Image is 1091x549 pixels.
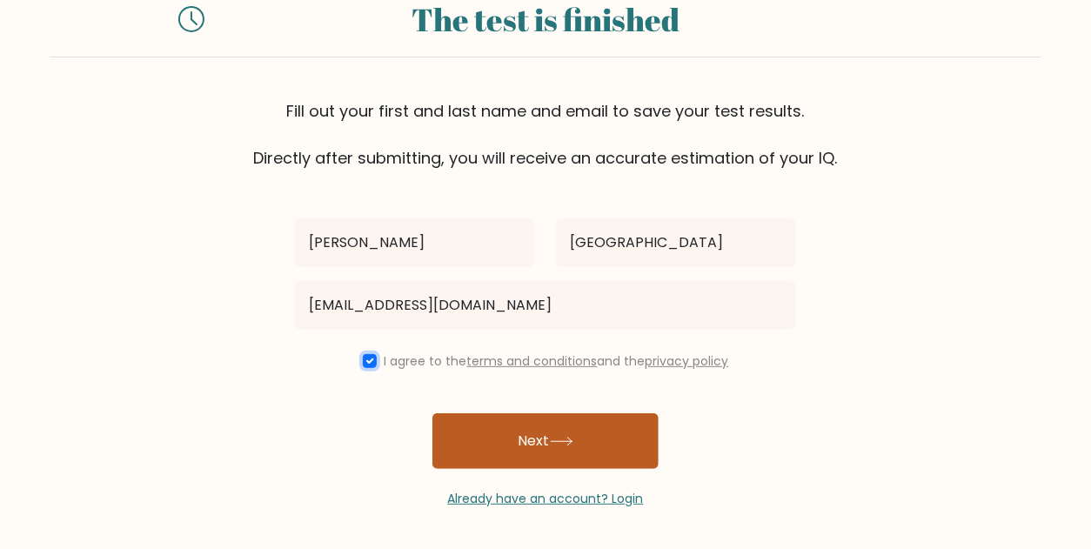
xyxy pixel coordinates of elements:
[448,490,644,507] a: Already have an account? Login
[385,352,729,370] label: I agree to the and the
[467,352,598,370] a: terms and conditions
[646,352,729,370] a: privacy policy
[556,218,796,267] input: Last name
[295,218,535,267] input: First name
[432,413,659,469] button: Next
[50,99,1041,170] div: Fill out your first and last name and email to save your test results. Directly after submitting,...
[295,281,796,330] input: Email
